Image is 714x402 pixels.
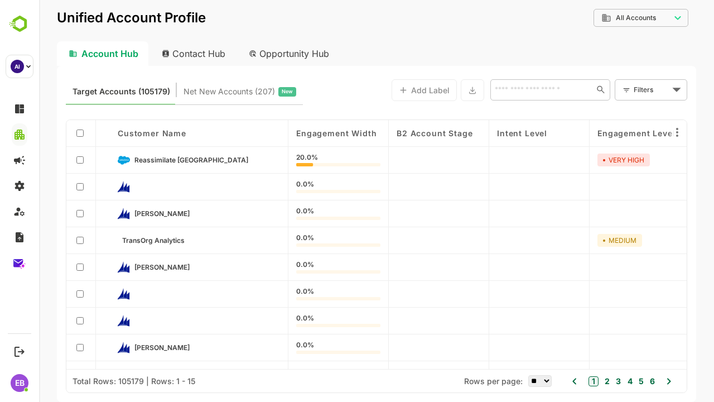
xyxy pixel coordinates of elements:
[243,84,254,99] span: New
[201,41,300,66] div: Opportunity Hub
[257,368,341,381] div: 0.0%
[95,343,151,352] span: Hawkins-Crosby
[257,208,341,220] div: 0.0%
[11,374,28,392] div: EB
[257,128,337,138] span: Engagement Width
[83,236,146,245] span: TransOrg Analytics
[608,375,616,387] button: 6
[586,375,594,387] button: 4
[257,154,341,166] div: 20.0%
[558,234,603,247] div: MEDIUM
[6,13,34,35] img: BambooboxLogoMark.f1c84d78b4c51b1a7b5f700c9845e183.svg
[257,234,341,247] div: 0.0%
[11,60,24,73] div: AI
[257,181,341,193] div: 0.0%
[33,84,131,99] span: Known accounts you’ve identified to target - imported from CRM, Offline upload, or promoted from ...
[425,376,484,386] span: Rows per page:
[257,315,341,327] div: 0.0%
[558,128,636,138] span: Engagement Level
[577,14,617,22] span: All Accounts
[595,84,630,95] div: Filters
[358,128,433,138] span: B2 Account Stage
[549,376,559,386] button: 1
[33,376,156,386] div: Total Rows: 105179 | Rows: 1 - 15
[563,375,571,387] button: 2
[554,7,649,29] div: All Accounts
[594,78,648,102] div: Filters
[597,375,605,387] button: 5
[257,288,341,300] div: 0.0%
[95,156,209,164] span: Reassimilate Argentina
[144,84,236,99] span: Net New Accounts ( 207 )
[95,209,151,218] span: Conner-Nguyen
[95,263,151,271] span: Armstrong-Cabrera
[257,342,341,354] div: 0.0%
[574,375,582,387] button: 3
[422,79,445,101] button: Export the selected data as CSV
[558,154,611,166] div: VERY HIGH
[114,41,196,66] div: Contact Hub
[79,128,147,138] span: Customer Name
[12,344,27,359] button: Logout
[353,79,418,101] button: Add Label
[562,13,631,23] div: All Accounts
[458,128,508,138] span: Intent Level
[144,84,257,99] div: Newly surfaced ICP-fit accounts from Intent, Website, LinkedIn, and other engagement signals.
[18,41,109,66] div: Account Hub
[257,261,341,274] div: 0.0%
[18,11,167,25] p: Unified Account Profile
